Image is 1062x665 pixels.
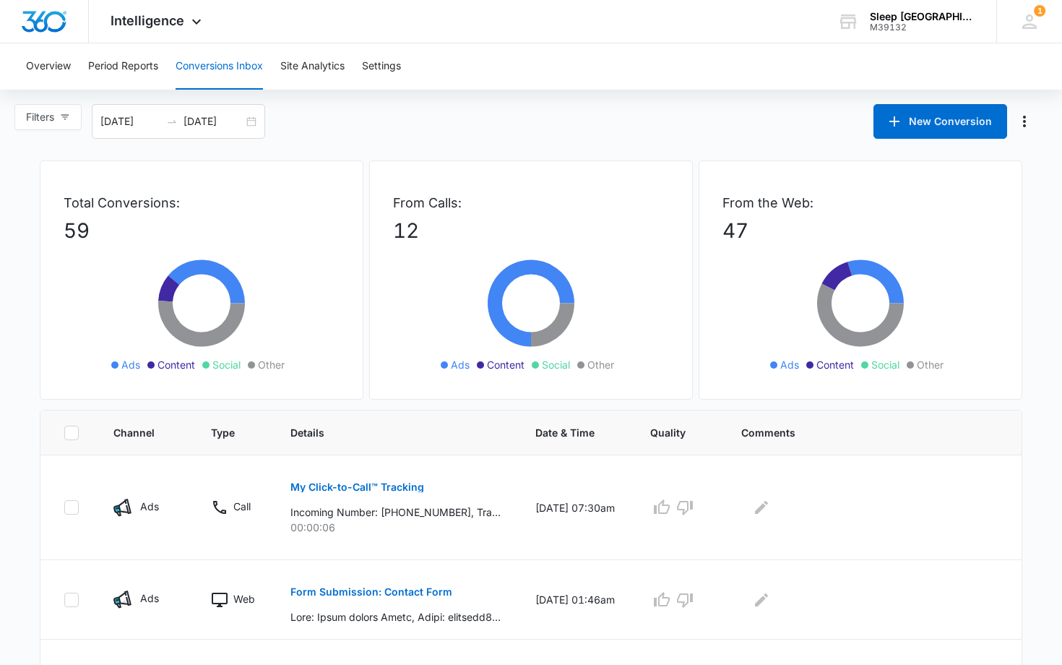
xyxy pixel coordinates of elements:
span: swap-right [166,116,178,127]
span: Type [211,425,235,440]
span: 1 [1034,5,1045,17]
span: Other [587,357,614,372]
button: Overview [26,43,71,90]
input: Start date [100,113,160,129]
span: Social [542,357,570,372]
p: Call [233,499,251,514]
span: Other [258,357,285,372]
button: Conversions Inbox [176,43,263,90]
span: Content [816,357,854,372]
span: Other [917,357,944,372]
p: Lore: Ipsum dolors Ametc, Adipi: elitsedd857@eiusm.tem, Incid: 3103611107, Utl etd m ali enimadm?... [290,609,501,625]
span: Intelligence [111,13,184,28]
span: Social [212,357,241,372]
span: Social [871,357,899,372]
span: Details [290,425,480,440]
span: Comments [741,425,977,440]
button: Filters [14,104,82,130]
p: From Calls: [393,193,669,213]
button: Manage Numbers [1013,110,1036,133]
p: My Click-to-Call™ Tracking [290,482,424,492]
p: Ads [140,499,159,514]
p: 12 [393,215,669,246]
button: My Click-to-Call™ Tracking [290,470,424,505]
span: Ads [121,357,140,372]
div: notifications count [1034,5,1045,17]
span: Date & Time [535,425,595,440]
span: to [166,116,178,127]
td: [DATE] 01:46am [518,560,633,640]
td: [DATE] 07:30am [518,455,633,560]
span: Content [487,357,524,372]
p: Incoming Number: [PHONE_NUMBER], Tracking Number: [PHONE_NUMBER], Ring To: [PHONE_NUMBER], Caller... [290,505,501,520]
button: Edit Comments [750,496,773,519]
span: Ads [780,357,799,372]
span: Content [157,357,195,372]
button: Form Submission: Contact Form [290,575,452,609]
p: Form Submission: Contact Form [290,587,452,597]
div: account id [870,22,975,33]
span: Channel [113,425,155,440]
p: 59 [64,215,340,246]
span: Quality [650,425,686,440]
p: Ads [140,591,159,606]
button: New Conversion [873,104,1007,139]
p: 00:00:06 [290,520,501,535]
p: Total Conversions: [64,193,340,213]
button: Settings [362,43,401,90]
span: Ads [451,357,470,372]
div: account name [870,11,975,22]
p: 47 [722,215,998,246]
p: From the Web: [722,193,998,213]
button: Edit Comments [750,588,773,612]
button: Period Reports [88,43,158,90]
p: Web [233,591,255,606]
input: End date [184,113,243,129]
button: Site Analytics [280,43,345,90]
span: Filters [26,109,54,125]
